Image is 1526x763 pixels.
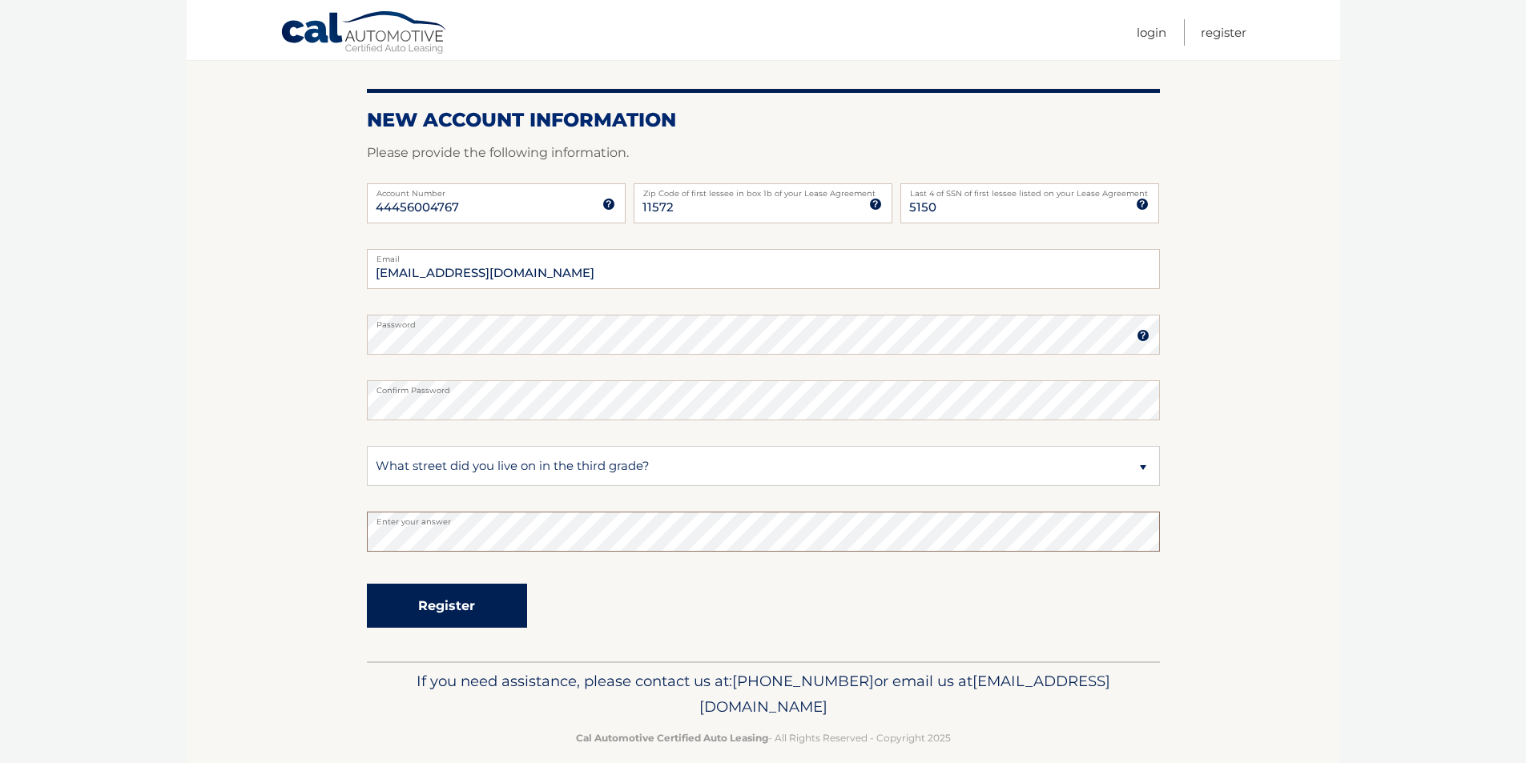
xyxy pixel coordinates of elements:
input: Account Number [367,183,626,223]
a: Register [1201,19,1246,46]
p: - All Rights Reserved - Copyright 2025 [377,729,1150,746]
strong: Cal Automotive Certified Auto Leasing [576,732,768,744]
p: Please provide the following information. [367,142,1160,164]
label: Password [367,315,1160,327]
a: Login [1137,19,1166,46]
label: Zip Code of first lessee in box 1b of your Lease Agreement [634,183,892,196]
label: Account Number [367,183,626,196]
img: tooltip.svg [1136,198,1149,211]
h2: New Account Information [367,108,1160,132]
label: Email [367,249,1160,262]
a: Cal Automotive [280,10,449,57]
input: SSN or EIN (last 4 digits only) [900,183,1159,223]
input: Zip Code [634,183,892,223]
span: [EMAIL_ADDRESS][DOMAIN_NAME] [699,672,1110,716]
p: If you need assistance, please contact us at: or email us at [377,669,1150,720]
label: Last 4 of SSN of first lessee listed on your Lease Agreement [900,183,1159,196]
label: Enter your answer [367,512,1160,524]
input: Email [367,249,1160,289]
span: [PHONE_NUMBER] [732,672,874,690]
img: tooltip.svg [1137,329,1150,342]
img: tooltip.svg [602,198,615,211]
label: Confirm Password [367,380,1160,393]
img: tooltip.svg [869,198,882,211]
button: Register [367,584,527,628]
